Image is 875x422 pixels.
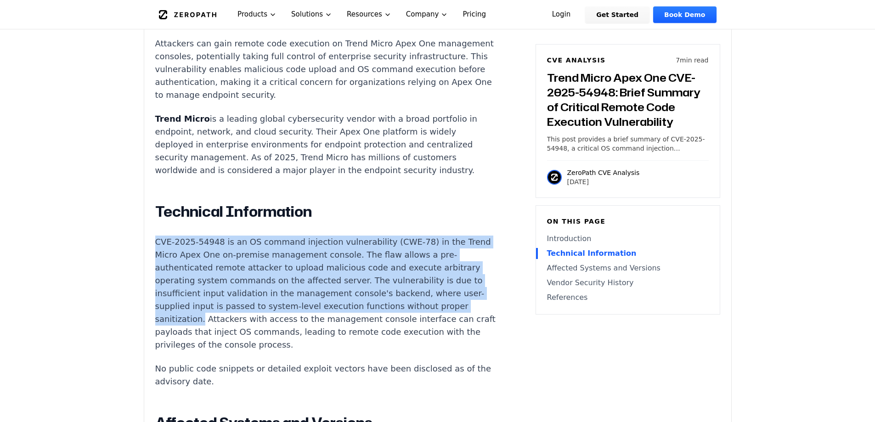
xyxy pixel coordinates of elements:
[547,263,709,274] a: Affected Systems and Versions
[547,135,709,153] p: This post provides a brief summary of CVE-2025-54948, a critical OS command injection vulnerabili...
[676,56,708,65] p: 7 min read
[155,114,210,124] strong: Trend Micro
[567,177,640,186] p: [DATE]
[155,203,497,221] h2: Technical Information
[155,37,497,101] p: Attackers can gain remote code execution on Trend Micro Apex One management consoles, potentially...
[547,233,709,244] a: Introduction
[547,56,606,65] h6: CVE Analysis
[547,248,709,259] a: Technical Information
[541,6,582,23] a: Login
[547,170,562,185] img: ZeroPath CVE Analysis
[547,277,709,288] a: Vendor Security History
[547,217,709,226] h6: On this page
[547,70,709,129] h3: Trend Micro Apex One CVE-2025-54948: Brief Summary of Critical Remote Code Execution Vulnerability
[567,168,640,177] p: ZeroPath CVE Analysis
[653,6,716,23] a: Book Demo
[585,6,649,23] a: Get Started
[155,236,497,351] p: CVE-2025-54948 is an OS command injection vulnerability (CWE-78) in the Trend Micro Apex One on-p...
[155,362,497,388] p: No public code snippets or detailed exploit vectors have been disclosed as of the advisory date.
[547,292,709,303] a: References
[155,113,497,177] p: is a leading global cybersecurity vendor with a broad portfolio in endpoint, network, and cloud s...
